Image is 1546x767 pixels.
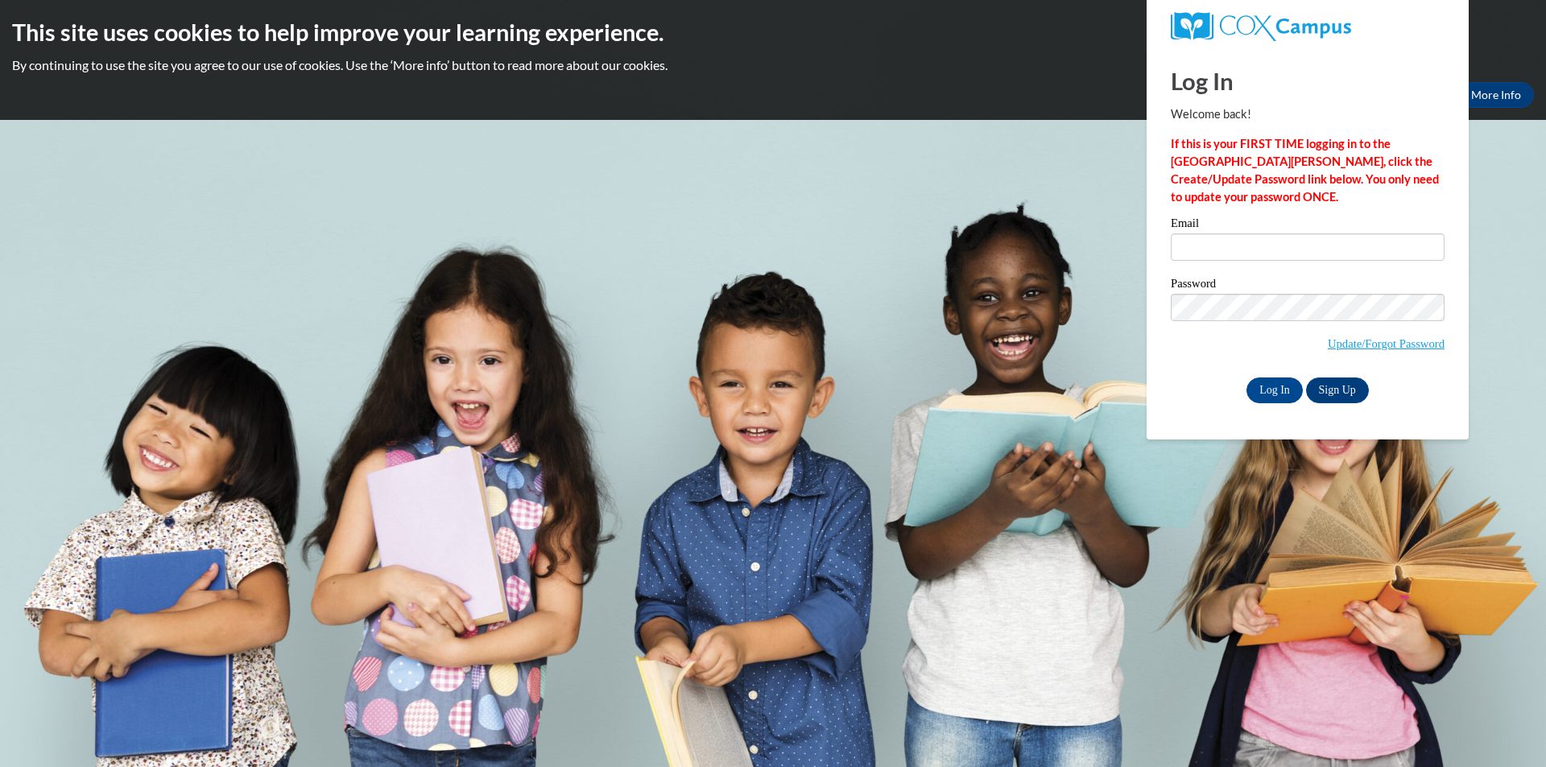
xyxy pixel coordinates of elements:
input: Log In [1246,377,1303,403]
p: By continuing to use the site you agree to our use of cookies. Use the ‘More info’ button to read... [12,56,1534,74]
label: Email [1171,217,1445,233]
img: COX Campus [1171,12,1351,41]
a: More Info [1458,82,1534,108]
p: Welcome back! [1171,105,1445,123]
label: Password [1171,278,1445,294]
h2: This site uses cookies to help improve your learning experience. [12,16,1534,48]
a: COX Campus [1171,12,1445,41]
h1: Log In [1171,64,1445,97]
a: Sign Up [1306,377,1369,403]
strong: If this is your FIRST TIME logging in to the [GEOGRAPHIC_DATA][PERSON_NAME], click the Create/Upd... [1171,137,1439,204]
a: Update/Forgot Password [1328,337,1445,350]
